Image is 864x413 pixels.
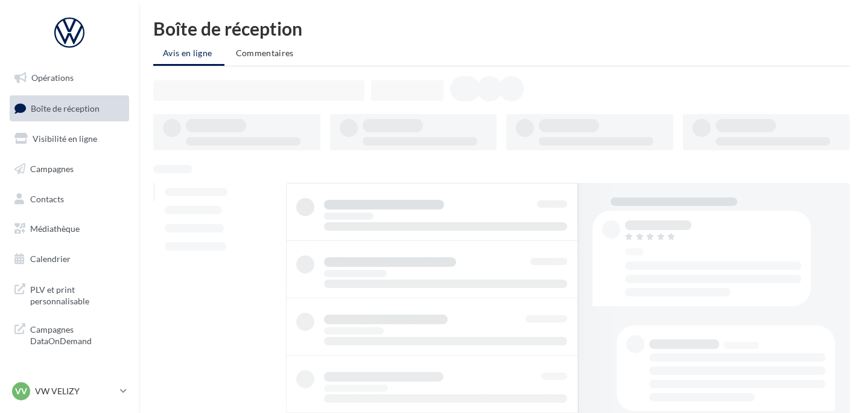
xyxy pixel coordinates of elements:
a: Boîte de réception [7,95,132,121]
span: Opérations [31,72,74,83]
span: Médiathèque [30,223,80,234]
span: Campagnes DataOnDemand [30,321,124,347]
a: Campagnes [7,156,132,182]
span: Commentaires [236,48,294,58]
a: Visibilité en ligne [7,126,132,152]
span: PLV et print personnalisable [30,281,124,307]
span: Visibilité en ligne [33,133,97,144]
a: VV VW VELIZY [10,380,129,403]
a: Calendrier [7,246,132,272]
a: Contacts [7,187,132,212]
span: Boîte de réception [31,103,100,113]
div: Boîte de réception [153,19,850,37]
span: VV [15,385,27,397]
a: Opérations [7,65,132,91]
a: Médiathèque [7,216,132,242]
span: Campagnes [30,164,74,174]
span: Contacts [30,193,64,203]
p: VW VELIZY [35,385,115,397]
a: Campagnes DataOnDemand [7,316,132,352]
a: PLV et print personnalisable [7,277,132,312]
span: Calendrier [30,254,71,264]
